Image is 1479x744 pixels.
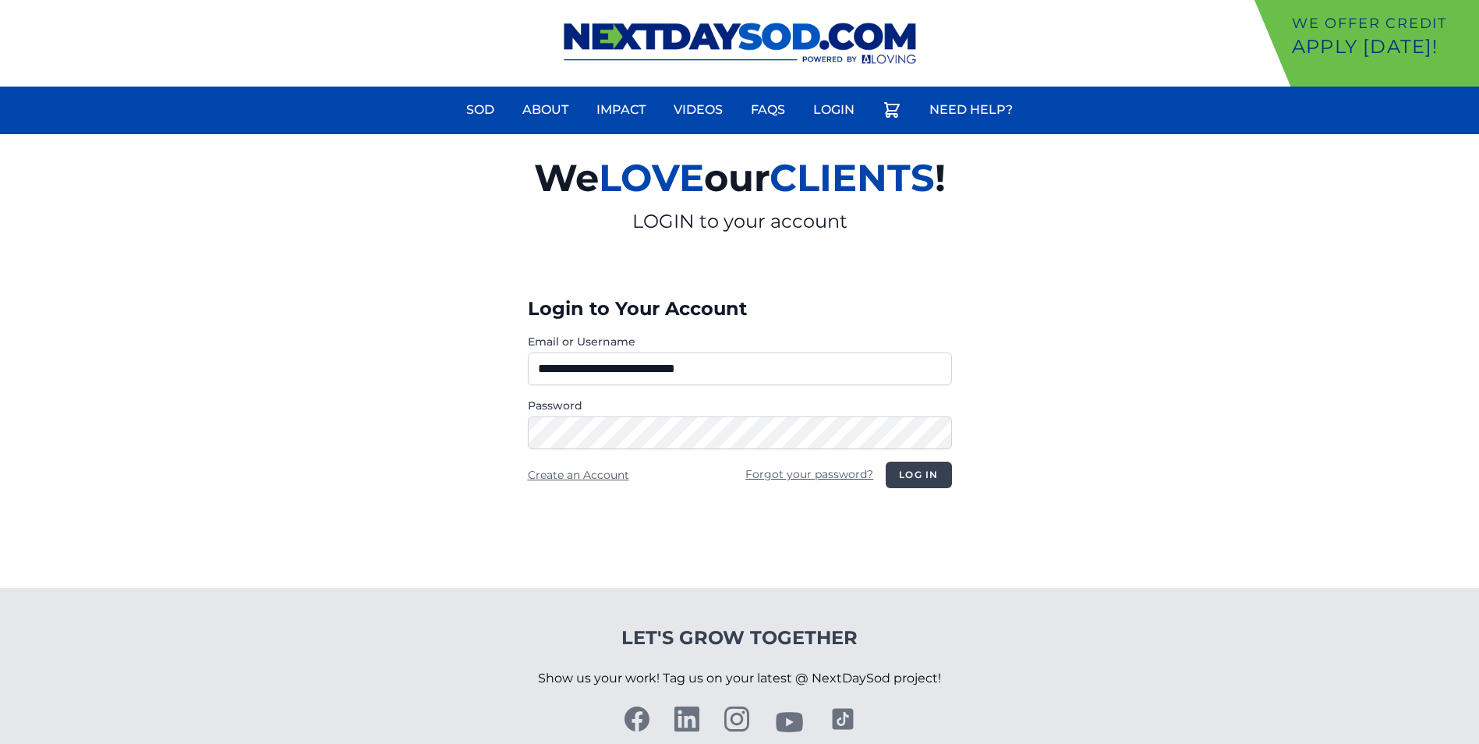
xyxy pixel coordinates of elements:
label: Email or Username [528,334,952,349]
a: Create an Account [528,468,629,482]
p: We offer Credit [1292,12,1473,34]
h3: Login to Your Account [528,296,952,321]
a: Videos [664,91,732,129]
a: FAQs [741,91,794,129]
button: Log in [886,462,951,488]
h4: Let's Grow Together [538,625,941,650]
span: LOVE [599,155,704,200]
a: Login [804,91,864,129]
label: Password [528,398,952,413]
a: Forgot your password? [745,467,873,481]
a: About [513,91,578,129]
a: Sod [457,91,504,129]
a: Need Help? [920,91,1022,129]
p: LOGIN to your account [353,209,1127,234]
h2: We our ! [353,147,1127,209]
a: Impact [587,91,655,129]
span: CLIENTS [770,155,935,200]
p: Show us your work! Tag us on your latest @ NextDaySod project! [538,650,941,707]
p: Apply [DATE]! [1292,34,1473,59]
